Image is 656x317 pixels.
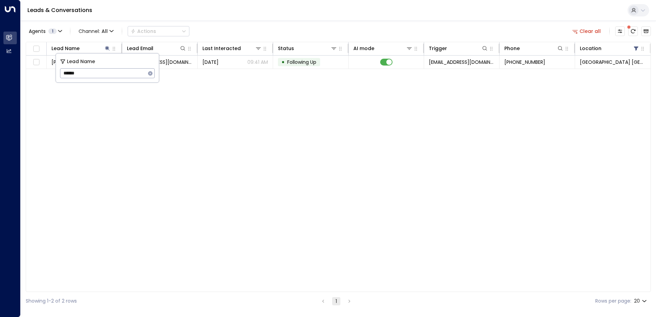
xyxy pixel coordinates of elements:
p: 09:41 AM [247,59,268,66]
div: Last Interacted [202,44,262,52]
span: Aug 30, 2025 [202,59,219,66]
div: AI mode [353,44,413,52]
div: Actions [131,28,156,34]
span: Channel: [76,26,116,36]
button: Agents1 [26,26,65,36]
div: Last Interacted [202,44,241,52]
span: Simone Lindsay [51,59,89,66]
span: Toggle select row [32,58,40,67]
div: Lead Name [51,44,80,52]
div: Lead Email [127,44,186,52]
div: Status [278,44,294,52]
div: Location [580,44,640,52]
div: Phone [504,44,520,52]
span: There are new threads available. Refresh the grid to view the latest updates. [628,26,638,36]
button: Channel:All [76,26,116,36]
span: fylalyluve@gmail.com [127,59,192,66]
span: Space Station St Johns Wood [580,59,646,66]
div: Lead Email [127,44,153,52]
div: 20 [634,296,648,306]
span: +447747699460 [504,59,545,66]
div: Location [580,44,601,52]
div: Trigger [429,44,447,52]
button: page 1 [332,297,340,305]
button: Actions [128,26,189,36]
span: 1 [48,28,57,34]
span: leads@space-station.co.uk [429,59,494,66]
button: Customize [615,26,625,36]
div: • [281,56,285,68]
label: Rows per page: [595,297,631,305]
span: All [102,28,108,34]
button: Archived Leads [641,26,651,36]
div: Status [278,44,337,52]
div: Button group with a nested menu [128,26,189,36]
button: Clear all [570,26,604,36]
div: AI mode [353,44,374,52]
nav: pagination navigation [319,297,354,305]
span: Toggle select all [32,45,40,53]
span: Agents [29,29,46,34]
div: Lead Name [51,44,111,52]
a: Leads & Conversations [27,6,92,14]
span: Following Up [287,59,316,66]
div: Showing 1-2 of 2 rows [26,297,77,305]
div: Phone [504,44,564,52]
div: Trigger [429,44,488,52]
span: Lead Name [67,58,95,66]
